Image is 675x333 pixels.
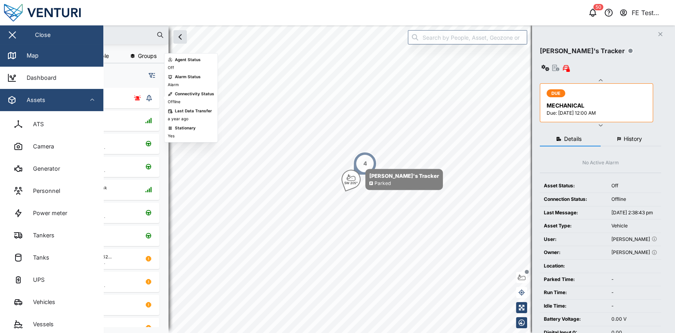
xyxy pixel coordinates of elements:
div: Agent Status [175,57,201,63]
div: Vehicles [27,298,55,306]
div: Dashboard [21,73,56,82]
div: No Active Alarm [582,159,619,167]
div: [PERSON_NAME]'s Tracker [369,172,439,180]
div: Vessels [27,320,54,329]
a: ATS [6,113,97,135]
div: Camera [27,142,54,151]
div: Asset Type: [544,222,603,230]
div: Vehicle [611,222,657,230]
div: Offline [611,196,657,203]
div: Connection Status: [544,196,603,203]
div: MECHANICAL [547,101,648,110]
div: Stationary [175,125,196,131]
span: DUE [551,90,561,97]
div: Generator [27,164,60,173]
a: UPS [6,269,97,291]
div: - [611,302,657,310]
input: Search by People, Asset, Geozone or Place [408,30,527,44]
div: UPS [27,275,45,284]
div: Idle Time: [544,302,603,310]
div: a year ago [168,116,188,122]
a: Camera [6,135,97,158]
div: SW 205° [344,181,358,185]
canvas: Map [25,25,675,333]
div: [DATE] 2:38:43 pm [611,209,657,217]
div: ATS [27,120,44,129]
div: Asset Status: [544,182,603,190]
div: Connectivity Status [175,91,214,97]
a: Tanks [6,246,97,269]
div: - [611,289,657,296]
a: Vehicles [6,291,97,313]
div: Close [35,31,50,39]
div: 0.00 V [611,316,657,323]
div: Tanks [27,253,49,262]
div: Owner: [544,249,603,256]
div: 50 [594,4,603,10]
div: Off [611,182,657,190]
div: Assets [21,96,45,104]
div: Map marker [353,152,377,175]
a: Personnel [6,180,97,202]
div: Map [21,51,39,60]
div: - [611,276,657,283]
div: [PERSON_NAME] [611,249,657,256]
span: Groups [138,53,157,59]
a: Tankers [6,224,97,246]
span: History [624,136,642,142]
img: Main Logo [4,4,107,21]
div: Battery Voltage: [544,316,603,323]
span: Details [564,136,582,142]
div: Last Data Transfer [175,108,212,114]
div: 4 [363,159,367,168]
div: Personnel [27,187,60,195]
div: Map marker [341,169,443,190]
div: Location: [544,262,603,270]
a: Generator [6,158,97,180]
div: Due: [DATE] 12:00 AM [547,110,648,117]
div: [PERSON_NAME]'s Tracker [540,46,625,56]
div: Off [168,65,174,71]
div: Power meter [27,209,67,218]
div: Last Message: [544,209,603,217]
div: Offline [168,99,180,105]
div: Alarm Status [175,74,201,80]
div: Parked Time: [544,276,603,283]
div: Yes [168,133,175,139]
div: Parked [374,180,391,187]
div: Alarm [168,82,179,88]
div: FE Test Admin [632,8,668,18]
div: [PERSON_NAME] [611,236,657,243]
div: User: [544,236,603,243]
div: Run Time: [544,289,603,296]
div: Tankers [27,231,54,240]
button: FE Test Admin [619,7,669,18]
a: Power meter [6,202,97,224]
